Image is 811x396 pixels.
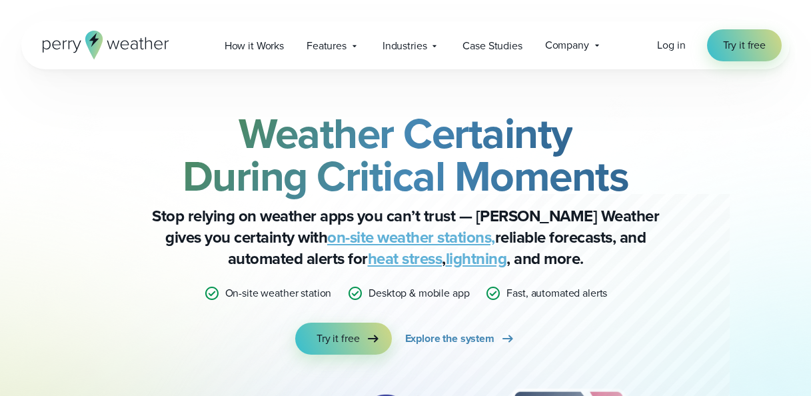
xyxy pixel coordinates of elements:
span: Try it free [317,331,359,347]
span: Case Studies [462,38,522,54]
span: Features [307,38,347,54]
span: How it Works [225,38,284,54]
span: Industries [383,38,427,54]
p: Fast, automated alerts [506,285,607,301]
a: on-site weather stations, [327,225,495,249]
p: On-site weather station [225,285,332,301]
a: Explore the system [405,323,516,355]
a: heat stress [368,247,442,271]
a: Case Studies [451,32,533,59]
strong: Weather Certainty During Critical Moments [183,102,629,207]
a: Try it free [707,29,782,61]
p: Desktop & mobile app [369,285,469,301]
a: Log in [657,37,685,53]
span: Explore the system [405,331,494,347]
span: Try it free [723,37,766,53]
a: How it Works [213,32,295,59]
a: Try it free [295,323,391,355]
p: Stop relying on weather apps you can’t trust — [PERSON_NAME] Weather gives you certainty with rel... [139,205,672,269]
a: lightning [446,247,507,271]
span: Company [545,37,589,53]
